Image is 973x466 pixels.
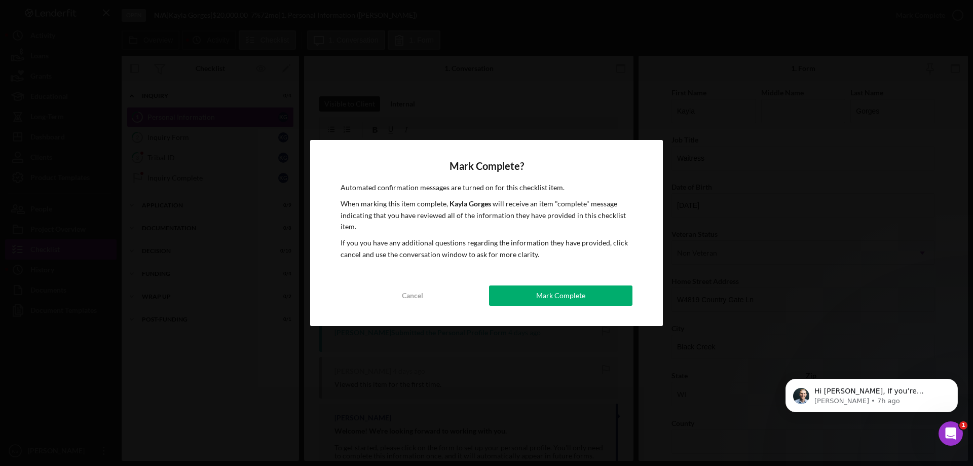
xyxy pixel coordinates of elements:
h4: Mark Complete? [341,160,632,172]
iframe: Intercom live chat [939,421,963,446]
iframe: Intercom notifications message [770,357,973,439]
p: When marking this item complete, will receive an item "complete" message indicating that you have... [341,198,632,232]
p: If you you have any additional questions regarding the information they have provided, click canc... [341,237,632,260]
p: Automated confirmation messages are turned on for this checklist item. [341,182,632,193]
span: 1 [959,421,967,429]
div: Cancel [402,285,423,306]
button: Cancel [341,285,484,306]
b: Kayla Gorges [450,199,491,208]
div: Mark Complete [536,285,585,306]
button: Mark Complete [489,285,632,306]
